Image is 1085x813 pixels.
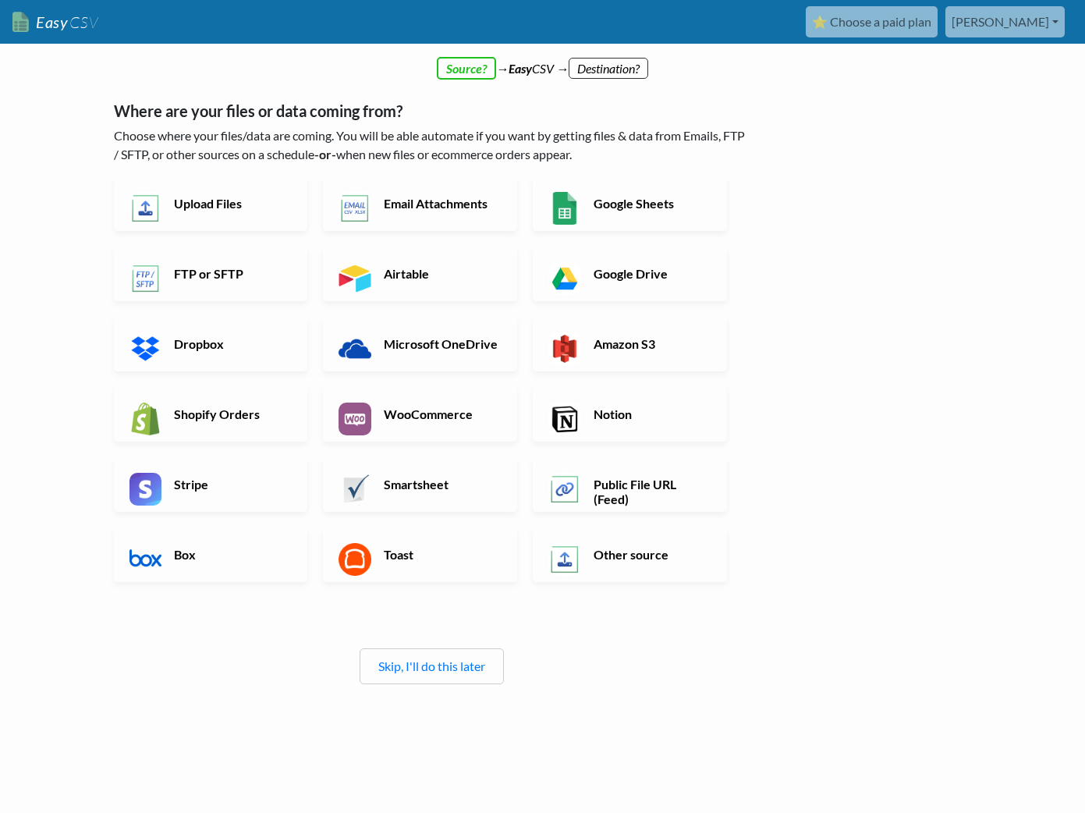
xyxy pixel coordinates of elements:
h6: Notion [590,406,712,421]
h6: Stripe [170,477,293,492]
a: FTP or SFTP [114,247,308,301]
img: WooCommerce App & API [339,403,371,435]
h6: Shopify Orders [170,406,293,421]
h6: Public File URL (Feed) [590,477,712,506]
img: Notion App & API [548,403,581,435]
img: Google Sheets App & API [548,192,581,225]
div: → CSV → [98,44,987,78]
a: Smartsheet [323,457,517,512]
a: WooCommerce [323,387,517,442]
img: FTP or SFTP App & API [129,262,162,295]
a: Other source [533,527,727,582]
a: [PERSON_NAME] [945,6,1065,37]
img: Airtable App & API [339,262,371,295]
a: Amazon S3 [533,317,727,371]
h5: Where are your files or data coming from? [114,101,750,120]
h6: Upload Files [170,196,293,211]
img: Shopify App & API [129,403,162,435]
a: Email Attachments [323,176,517,231]
a: Toast [323,527,517,582]
h6: Airtable [380,266,502,281]
a: Dropbox [114,317,308,371]
a: Box [114,527,308,582]
img: Box App & API [129,543,162,576]
a: Google Drive [533,247,727,301]
h6: Other source [590,547,712,562]
h6: Google Drive [590,266,712,281]
a: ⭐ Choose a paid plan [806,6,938,37]
h6: FTP or SFTP [170,266,293,281]
a: Microsoft OneDrive [323,317,517,371]
img: Email New CSV or XLSX File App & API [339,192,371,225]
a: Skip, I'll do this later [378,659,485,673]
img: Stripe App & API [129,473,162,506]
h6: Google Sheets [590,196,712,211]
img: Other Source App & API [548,543,581,576]
a: Google Sheets [533,176,727,231]
h6: WooCommerce [380,406,502,421]
img: Amazon S3 App & API [548,332,581,365]
h6: Smartsheet [380,477,502,492]
h6: Amazon S3 [590,336,712,351]
b: -or- [314,147,336,162]
img: Upload Files App & API [129,192,162,225]
span: CSV [68,12,98,32]
img: Microsoft OneDrive App & API [339,332,371,365]
h6: Email Attachments [380,196,502,211]
p: Choose where your files/data are coming. You will be able automate if you want by getting files &... [114,126,750,164]
img: Public File URL App & API [548,473,581,506]
h6: Toast [380,547,502,562]
img: Google Drive App & API [548,262,581,295]
img: Toast App & API [339,543,371,576]
a: EasyCSV [12,6,98,38]
img: Smartsheet App & API [339,473,371,506]
a: Public File URL (Feed) [533,457,727,512]
h6: Dropbox [170,336,293,351]
a: Stripe [114,457,308,512]
h6: Box [170,547,293,562]
a: Notion [533,387,727,442]
a: Shopify Orders [114,387,308,442]
a: Upload Files [114,176,308,231]
a: Airtable [323,247,517,301]
h6: Microsoft OneDrive [380,336,502,351]
img: Dropbox App & API [129,332,162,365]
